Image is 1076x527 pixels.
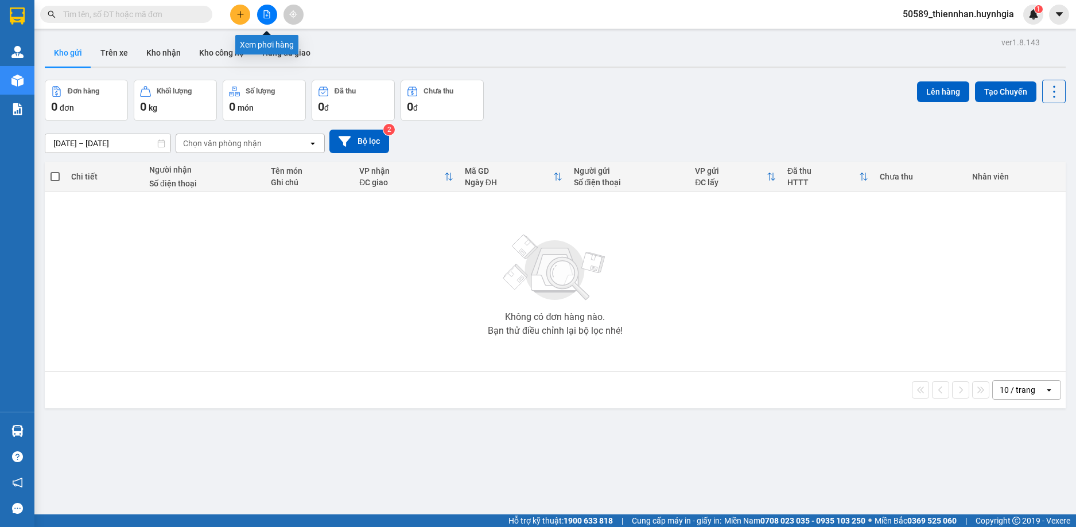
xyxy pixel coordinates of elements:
[149,179,259,188] div: Số điện thoại
[283,5,304,25] button: aim
[45,39,91,67] button: Kho gửi
[488,326,623,335] div: Bạn thử điều chỉnh lại bộ lọc nhé!
[498,228,612,308] img: svg+xml;base64,PHN2ZyBjbGFzcz0ibGlzdC1wbHVnX19zdmciIHhtbG5zPSJodHRwOi8vd3d3LnczLm9yZy8yMDAwL3N2Zy...
[875,514,957,527] span: Miền Bắc
[190,39,253,67] button: Kho công nợ
[782,162,874,192] th: Toggle SortBy
[880,172,961,181] div: Chưa thu
[183,138,262,149] div: Chọn văn phòng nhận
[965,514,967,527] span: |
[289,10,297,18] span: aim
[508,514,613,527] span: Hỗ trợ kỹ thuật:
[1000,384,1035,396] div: 10 / trang
[917,81,969,102] button: Lên hàng
[401,80,484,121] button: Chưa thu0đ
[271,166,348,175] div: Tên món
[10,7,25,25] img: logo-vxr
[787,178,859,187] div: HTTT
[695,166,767,175] div: VP gửi
[149,103,157,112] span: kg
[1012,517,1020,525] span: copyright
[149,165,259,174] div: Người nhận
[12,477,23,488] span: notification
[71,172,138,181] div: Chi tiết
[271,178,348,187] div: Ghi chú
[1001,36,1040,49] div: ver 1.8.143
[760,516,865,525] strong: 0708 023 035 - 0935 103 250
[907,516,957,525] strong: 0369 525 060
[574,166,684,175] div: Người gửi
[11,46,24,58] img: warehouse-icon
[63,8,199,21] input: Tìm tên, số ĐT hoặc mã đơn
[329,130,389,153] button: Bộ lọc
[318,100,324,114] span: 0
[1054,9,1065,19] span: caret-down
[1036,5,1040,13] span: 1
[45,80,128,121] button: Đơn hàng0đơn
[12,451,23,462] span: question-circle
[134,80,217,121] button: Khối lượng0kg
[787,166,859,175] div: Đã thu
[11,425,24,437] img: warehouse-icon
[246,87,275,95] div: Số lượng
[894,7,1023,21] span: 50589_thiennhan.huynhgia
[68,87,99,95] div: Đơn hàng
[972,172,1060,181] div: Nhân viên
[621,514,623,527] span: |
[60,103,74,112] span: đơn
[11,103,24,115] img: solution-icon
[12,503,23,514] span: message
[1049,5,1069,25] button: caret-down
[48,10,56,18] span: search
[354,162,459,192] th: Toggle SortBy
[229,100,235,114] span: 0
[407,100,413,114] span: 0
[11,75,24,87] img: warehouse-icon
[137,39,190,67] button: Kho nhận
[308,139,317,148] svg: open
[91,39,137,67] button: Trên xe
[257,5,277,25] button: file-add
[223,80,306,121] button: Số lượng0món
[335,87,356,95] div: Đã thu
[45,134,170,153] input: Select a date range.
[140,100,146,114] span: 0
[868,518,872,523] span: ⚪️
[695,178,767,187] div: ĐC lấy
[263,10,271,18] span: file-add
[359,166,444,175] div: VP nhận
[51,100,57,114] span: 0
[459,162,568,192] th: Toggle SortBy
[975,81,1036,102] button: Tạo Chuyến
[413,103,418,112] span: đ
[632,514,721,527] span: Cung cấp máy in - giấy in:
[689,162,782,192] th: Toggle SortBy
[564,516,613,525] strong: 1900 633 818
[230,5,250,25] button: plus
[359,178,444,187] div: ĐC giao
[235,35,298,54] div: Xem phơi hàng
[157,87,192,95] div: Khối lượng
[424,87,453,95] div: Chưa thu
[312,80,395,121] button: Đã thu0đ
[383,124,395,135] sup: 2
[1044,385,1054,395] svg: open
[1035,5,1043,13] sup: 1
[465,166,553,175] div: Mã GD
[236,10,244,18] span: plus
[238,103,254,112] span: món
[724,514,865,527] span: Miền Nam
[465,178,553,187] div: Ngày ĐH
[505,313,605,322] div: Không có đơn hàng nào.
[324,103,329,112] span: đ
[574,178,684,187] div: Số điện thoại
[1028,9,1039,19] img: icon-new-feature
